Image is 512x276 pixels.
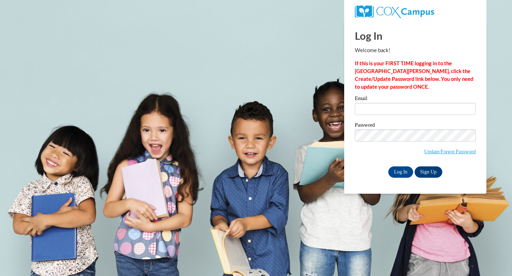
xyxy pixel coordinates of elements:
[355,5,434,18] img: COX Campus
[424,149,476,154] a: Update/Forgot Password
[355,60,473,90] strong: If this is your FIRST TIME logging in to the [GEOGRAPHIC_DATA][PERSON_NAME], click the Create/Upd...
[388,166,413,178] input: Log In
[355,8,434,14] a: COX Campus
[355,46,476,54] p: Welcome back!
[415,166,442,178] a: Sign Up
[355,122,476,129] label: Password
[355,28,476,43] h1: Log In
[355,96,476,103] label: Email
